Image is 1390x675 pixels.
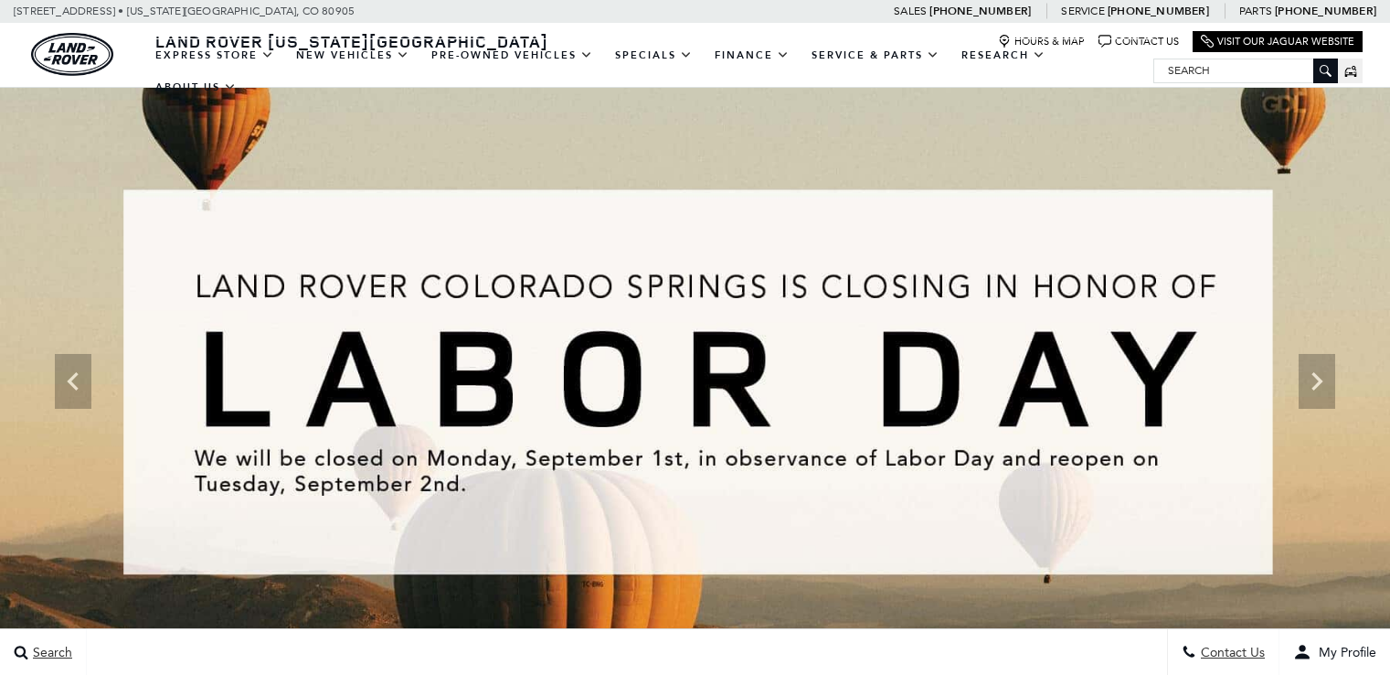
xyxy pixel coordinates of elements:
span: Sales [894,5,927,17]
span: Land Rover [US_STATE][GEOGRAPHIC_DATA] [155,30,548,52]
a: EXPRESS STORE [144,39,285,71]
a: Contact Us [1098,35,1179,48]
a: Service & Parts [801,39,950,71]
a: Pre-Owned Vehicles [420,39,604,71]
span: My Profile [1311,645,1376,660]
a: Specials [604,39,704,71]
span: Contact Us [1196,645,1265,660]
span: Search [28,645,72,660]
span: Service [1061,5,1104,17]
a: About Us [144,71,248,103]
div: Next [1299,354,1335,409]
a: New Vehicles [285,39,420,71]
a: [PHONE_NUMBER] [1275,4,1376,18]
span: Parts [1239,5,1272,17]
a: Visit Our Jaguar Website [1201,35,1354,48]
a: land-rover [31,33,113,76]
a: [PHONE_NUMBER] [929,4,1031,18]
div: Previous [55,354,91,409]
a: Hours & Map [998,35,1085,48]
a: [PHONE_NUMBER] [1108,4,1209,18]
input: Search [1154,59,1337,81]
img: Land Rover [31,33,113,76]
a: [STREET_ADDRESS] • [US_STATE][GEOGRAPHIC_DATA], CO 80905 [14,5,355,17]
button: Open user profile menu [1279,629,1390,675]
a: Finance [704,39,801,71]
a: Land Rover [US_STATE][GEOGRAPHIC_DATA] [144,30,559,52]
nav: Main Navigation [144,39,1153,103]
a: Research [950,39,1056,71]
